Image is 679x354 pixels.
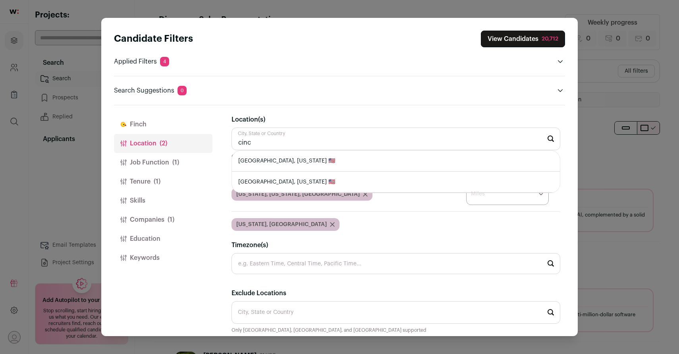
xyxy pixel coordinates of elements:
[231,327,426,333] span: Only [GEOGRAPHIC_DATA], [GEOGRAPHIC_DATA], and [GEOGRAPHIC_DATA] supported
[471,190,485,198] label: Miles
[177,86,187,95] span: 0
[114,57,169,66] p: Applied Filters
[160,139,167,148] span: (2)
[114,153,212,172] button: Job Function(1)
[114,248,212,267] button: Keywords
[231,128,560,150] input: Start typing...
[114,191,212,210] button: Skills
[542,35,558,43] div: 20,712
[556,57,565,66] button: Open applied filters
[481,31,565,47] button: Close search preferences
[172,158,179,167] span: (1)
[236,221,327,228] span: [US_STATE], [GEOGRAPHIC_DATA]
[154,177,160,186] span: (1)
[114,210,212,229] button: Companies(1)
[168,215,174,224] span: (1)
[160,57,169,66] span: 4
[236,190,360,198] span: [US_STATE], [US_STATE], [GEOGRAPHIC_DATA]
[114,229,212,248] button: Education
[114,172,212,191] button: Tenure(1)
[231,240,560,250] label: Timezone(s)
[231,115,265,124] label: Location(s)
[232,151,560,172] li: [GEOGRAPHIC_DATA], [US_STATE] 🇺🇸
[114,34,193,44] strong: Candidate Filters
[114,134,212,153] button: Location(2)
[232,172,560,193] li: [GEOGRAPHIC_DATA], [US_STATE] 🇺🇸
[231,253,560,274] input: e.g. Eastern Time, Central Time, Pacific Time...
[114,115,212,134] button: Finch
[114,86,187,95] p: Search Suggestions
[231,301,560,324] input: Start typing...
[231,288,286,298] label: Exclude Locations
[231,153,426,160] span: Only [GEOGRAPHIC_DATA], [GEOGRAPHIC_DATA], and [GEOGRAPHIC_DATA] supported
